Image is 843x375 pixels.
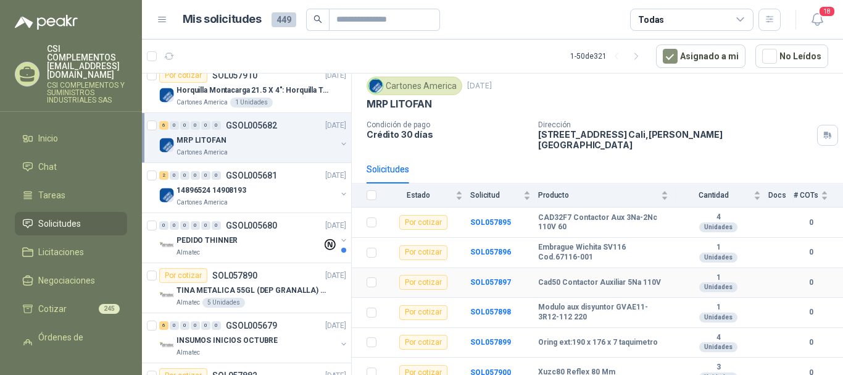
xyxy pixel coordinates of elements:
p: [DATE] [467,80,492,92]
p: 14896524 14908193 [176,185,246,196]
p: INSUMOS INICIOS OCTUBRE [176,335,278,347]
div: 0 [201,221,210,230]
span: Chat [38,160,57,174]
div: Por cotizar [399,215,447,230]
p: Cartones America [176,198,228,208]
img: Company Logo [369,79,383,93]
p: MRP LITOFAN [176,135,226,146]
b: CAD32F7 Contactor Aux 3Na-2Nc 110V 60 [538,213,668,232]
span: Cotizar [38,302,67,316]
a: Por cotizarSOL057910[DATE] Company LogoHorquilla Montacarga 21.5 X 4": Horquilla Telescopica Over... [142,63,351,113]
div: 0 [212,321,221,330]
p: GSOL005682 [226,121,277,130]
img: Company Logo [159,88,174,103]
b: Modulo aux disyuntor GVAE11-3R12-112 220 [538,303,668,322]
p: [DATE] [325,170,346,182]
div: 0 [201,171,210,180]
p: Crédito 30 días [367,129,528,140]
span: Tareas [38,188,65,202]
b: Cad50 Contactor Auxiliar 5Na 110V [538,278,661,288]
p: [DATE] [325,320,346,332]
b: 0 [794,246,828,258]
b: Embrague Wichita SV116 Cod.67116-001 [538,243,668,262]
span: Solicitudes [38,217,81,230]
div: Por cotizar [399,275,447,290]
p: Almatec [176,348,200,358]
a: 0 0 0 0 0 0 GSOL005680[DATE] Company LogoPEDIDO THINNERAlmatec [159,218,349,258]
a: 6 0 0 0 0 0 GSOL005682[DATE] Company LogoMRP LITOFANCartones America [159,118,349,158]
p: Cartones America [176,98,228,107]
div: 0 [180,221,189,230]
div: Unidades [699,222,737,232]
b: 0 [794,337,828,348]
div: 1 Unidades [230,98,273,107]
a: Tareas [15,183,127,207]
div: 6 [159,121,168,130]
button: 18 [806,9,828,31]
p: MRP LITOFAN [367,98,432,111]
img: Company Logo [159,138,174,153]
a: SOL057895 [470,218,511,227]
img: Company Logo [159,238,174,253]
div: 0 [191,121,200,130]
div: Por cotizar [399,245,447,260]
p: CSI COMPLEMENTOS [EMAIL_ADDRESS][DOMAIN_NAME] [47,44,127,79]
th: Cantidad [676,183,768,208]
b: SOL057898 [470,308,511,316]
p: [DATE] [325,220,346,232]
div: Unidades [699,253,737,263]
th: Estado [384,183,470,208]
div: 0 [170,321,179,330]
a: Órdenes de Compra [15,326,127,363]
a: SOL057897 [470,278,511,287]
th: Docs [768,183,794,208]
span: Producto [538,191,658,200]
p: [DATE] [325,120,346,132]
p: Almatec [176,298,200,308]
div: 0 [180,121,189,130]
p: GSOL005681 [226,171,277,180]
button: Asignado a mi [656,44,745,68]
div: Por cotizar [159,68,207,83]
p: [DATE] [325,270,346,282]
p: Dirección [538,120,812,129]
b: 1 [676,243,761,253]
div: Todas [638,13,664,27]
div: Cartones America [367,77,462,95]
div: Por cotizar [159,268,207,283]
div: 0 [201,121,210,130]
p: Condición de pago [367,120,528,129]
p: CSI COMPLEMENTOS Y SUMINISTROS INDUSTRIALES SAS [47,82,127,104]
div: 0 [180,171,189,180]
p: GSOL005680 [226,221,277,230]
div: 0 [170,221,179,230]
p: PEDIDO THINNER [176,235,238,246]
button: No Leídos [755,44,828,68]
div: 5 Unidades [202,298,245,308]
p: GSOL005679 [226,321,277,330]
div: 0 [212,121,221,130]
a: Chat [15,155,127,179]
span: Cantidad [676,191,751,200]
b: 4 [676,333,761,343]
a: SOL057899 [470,338,511,347]
b: 3 [676,363,761,373]
div: 0 [191,321,200,330]
div: 6 [159,321,168,330]
b: 0 [794,217,828,229]
span: Estado [384,191,453,200]
span: Inicio [38,132,58,145]
b: 4 [676,213,761,222]
p: SOL057890 [212,271,257,280]
b: 0 [794,277,828,289]
p: SOL057910 [212,71,257,80]
span: search [314,15,322,23]
img: Logo peakr [15,15,78,30]
div: Unidades [699,342,737,352]
div: 0 [201,321,210,330]
div: 0 [191,171,200,180]
h1: Mis solicitudes [183,11,262,28]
